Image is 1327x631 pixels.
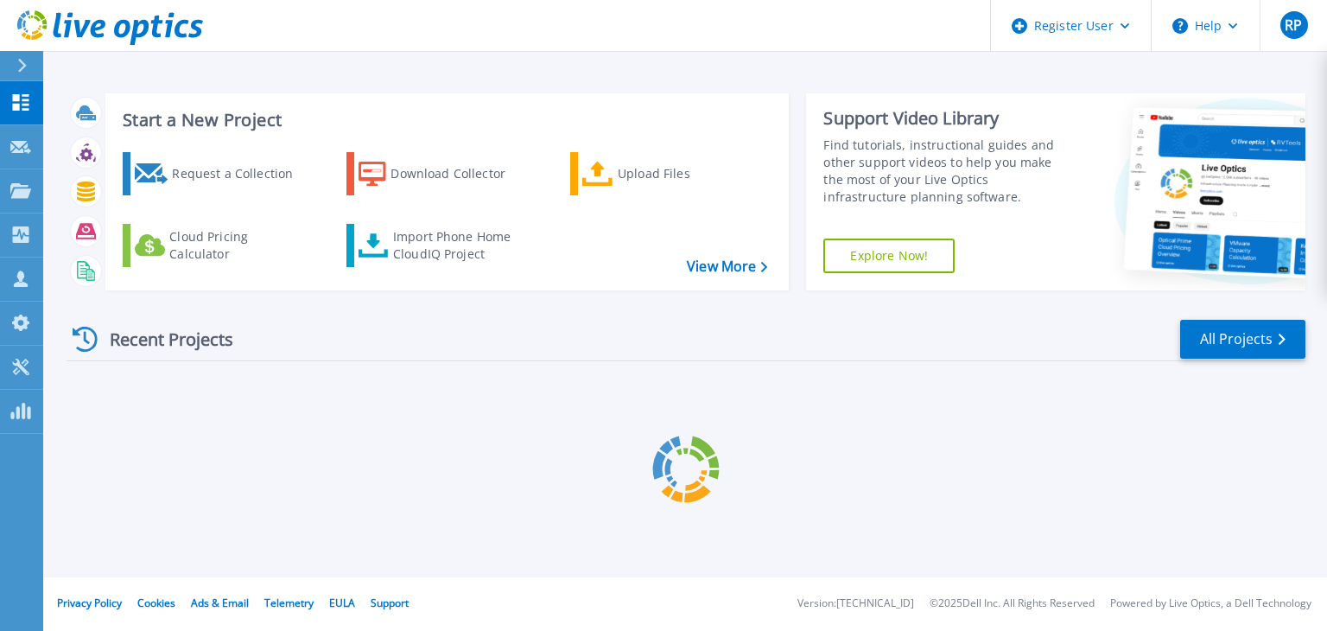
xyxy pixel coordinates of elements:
a: All Projects [1180,320,1305,359]
div: Upload Files [618,156,756,191]
span: RP [1285,18,1302,32]
li: © 2025 Dell Inc. All Rights Reserved [930,598,1095,609]
div: Cloud Pricing Calculator [169,228,308,263]
div: Request a Collection [172,156,310,191]
div: Import Phone Home CloudIQ Project [393,228,528,263]
a: Support [371,596,409,610]
a: Explore Now! [823,239,955,273]
a: Cloud Pricing Calculator [123,224,315,267]
div: Find tutorials, instructional guides and other support videos to help you make the most of your L... [823,137,1074,206]
a: Cookies [137,596,175,610]
div: Download Collector [390,156,529,191]
a: View More [687,258,767,275]
a: Privacy Policy [57,596,122,610]
li: Version: [TECHNICAL_ID] [797,598,914,609]
a: Download Collector [346,152,539,195]
a: Upload Files [570,152,763,195]
div: Recent Projects [67,318,257,360]
li: Powered by Live Optics, a Dell Technology [1110,598,1311,609]
a: Telemetry [264,596,314,610]
h3: Start a New Project [123,111,767,130]
a: Request a Collection [123,152,315,195]
div: Support Video Library [823,107,1074,130]
a: EULA [329,596,355,610]
a: Ads & Email [191,596,249,610]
